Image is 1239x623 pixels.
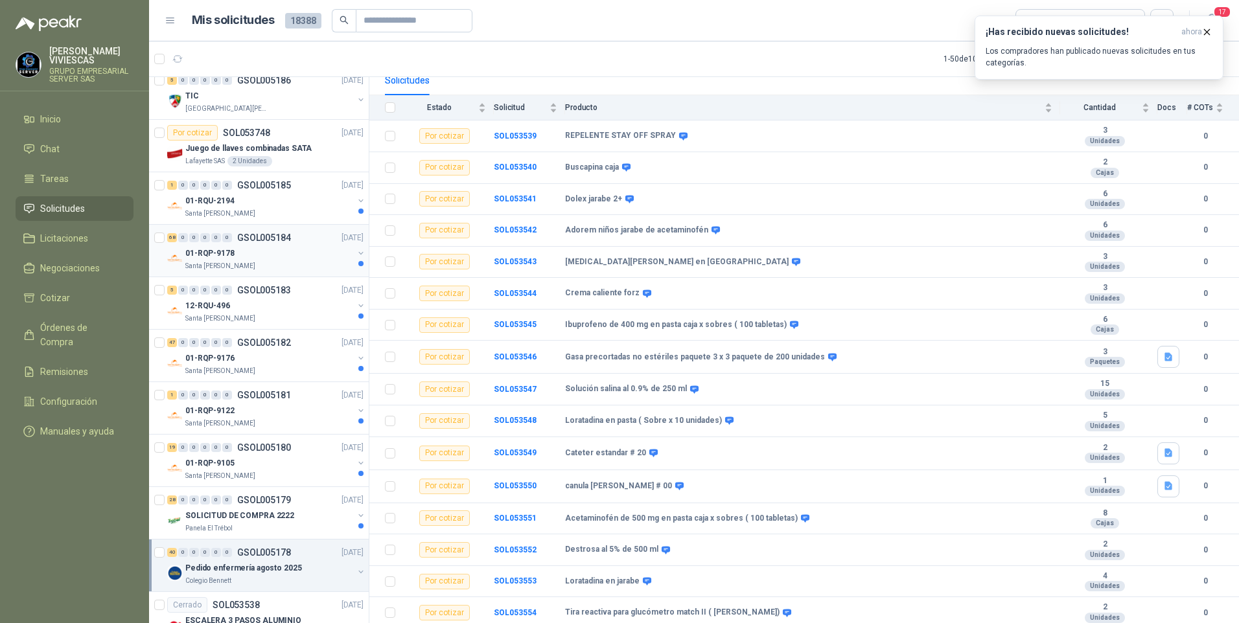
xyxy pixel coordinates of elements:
[1060,602,1150,613] b: 2
[494,416,537,425] a: SOL053548
[494,225,537,234] b: SOL053542
[1187,351,1223,363] b: 0
[185,142,312,155] p: Juego de llaves combinadas SATA
[1024,14,1051,28] div: Todas
[1060,476,1150,486] b: 1
[185,562,302,574] p: Pedido enfermería agosto 2025
[1085,581,1125,591] div: Unidades
[565,545,658,555] b: Destrosa al 5% de 500 ml
[222,233,232,242] div: 0
[1060,347,1150,357] b: 3
[1060,411,1150,421] b: 5
[222,338,232,347] div: 0
[167,233,177,242] div: 68
[167,565,183,581] img: Company Logo
[1187,95,1239,120] th: # COTs
[285,13,321,28] span: 18388
[211,286,221,295] div: 0
[419,413,470,429] div: Por cotizar
[185,523,233,534] p: Panela El Trébol
[237,338,291,347] p: GSOL005182
[237,443,291,452] p: GSOL005180
[211,443,221,452] div: 0
[1060,189,1150,199] b: 6
[211,338,221,347] div: 0
[419,510,470,526] div: Por cotizar
[1187,256,1223,268] b: 0
[1187,224,1223,236] b: 0
[189,391,199,400] div: 0
[167,181,177,190] div: 1
[565,288,640,299] b: Crema caliente forz
[1085,293,1125,304] div: Unidades
[1085,231,1125,241] div: Unidades
[342,442,364,454] p: [DATE]
[237,391,291,400] p: GSOL005181
[40,424,114,438] span: Manuales y ayuda
[200,391,210,400] div: 0
[419,381,470,397] div: Por cotizar
[494,257,537,266] a: SOL053543
[494,131,537,141] a: SOL053539
[178,548,188,557] div: 0
[40,365,88,379] span: Remisiones
[419,479,470,494] div: Por cotizar
[494,608,537,617] a: SOL053554
[222,286,232,295] div: 0
[16,52,41,77] img: Company Logo
[16,16,82,31] img: Logo peakr
[1060,252,1150,262] b: 3
[40,291,70,305] span: Cotizar
[167,93,183,109] img: Company Logo
[167,230,366,271] a: 68 0 0 0 0 0 GSOL005184[DATE] Company Logo01-RQP-9178Santa [PERSON_NAME]
[419,160,470,176] div: Por cotizar
[16,286,133,310] a: Cotizar
[222,548,232,557] div: 0
[185,418,255,429] p: Santa [PERSON_NAME]
[178,181,188,190] div: 0
[49,47,133,65] p: [PERSON_NAME] VIVIESCAS
[185,90,199,102] p: TIC
[494,320,537,329] b: SOL053545
[1091,518,1119,528] div: Cajas
[1085,357,1125,367] div: Paquetes
[342,127,364,139] p: [DATE]
[223,128,270,137] p: SOL053748
[185,576,231,586] p: Colegio Bennett
[565,448,646,459] b: Cateter estandar # 20
[494,385,537,394] a: SOL053547
[1187,383,1223,396] b: 0
[167,198,183,214] img: Company Logo
[16,107,133,131] a: Inicio
[565,352,825,363] b: Gasa precortadas no estériles paquete 3 x 3 paquete de 200 unidades
[419,286,470,301] div: Por cotizar
[1060,508,1150,519] b: 8
[342,494,364,506] p: [DATE]
[1157,95,1187,120] th: Docs
[167,440,366,481] a: 19 0 0 0 0 0 GSOL005180[DATE] Company Logo01-RQP-9105Santa [PERSON_NAME]
[16,256,133,280] a: Negociaciones
[40,261,100,275] span: Negociaciones
[178,233,188,242] div: 0
[167,408,183,424] img: Company Logo
[185,261,255,271] p: Santa [PERSON_NAME]
[167,460,183,476] img: Company Logo
[178,443,188,452] div: 0
[222,443,232,452] div: 0
[1187,288,1223,300] b: 0
[211,181,221,190] div: 0
[189,286,199,295] div: 0
[16,226,133,251] a: Licitaciones
[419,254,470,269] div: Por cotizar
[222,495,232,504] div: 0
[419,605,470,620] div: Por cotizar
[494,448,537,457] b: SOL053549
[1187,447,1223,459] b: 0
[167,177,366,219] a: 1 0 0 0 0 0 GSOL005185[DATE] Company Logo01-RQU-2194Santa [PERSON_NAME]
[16,389,133,414] a: Configuración
[40,142,60,156] span: Chat
[1085,550,1125,560] div: Unidades
[494,576,537,585] a: SOL053553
